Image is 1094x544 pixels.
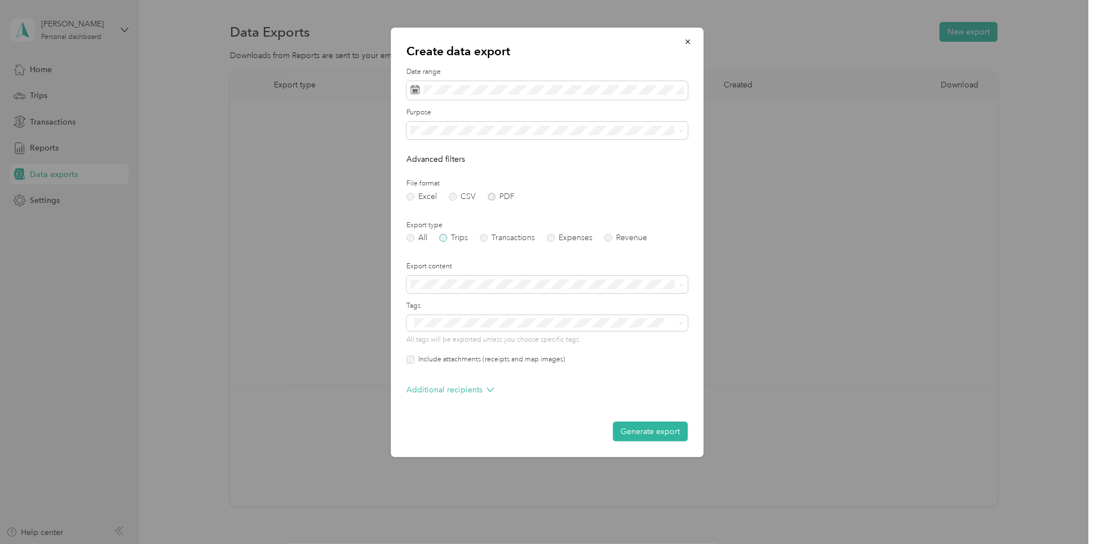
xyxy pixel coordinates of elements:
[547,234,592,242] label: Expenses
[406,234,427,242] label: All
[414,355,565,365] label: Include attachments (receipts and map images)
[406,384,494,396] p: Additional recipients
[604,234,647,242] label: Revenue
[1031,481,1094,544] iframe: Everlance-gr Chat Button Frame
[488,193,515,201] label: PDF
[406,153,688,165] p: Advanced filters
[439,234,468,242] label: Trips
[480,234,535,242] label: Transactions
[449,193,476,201] label: CSV
[406,301,688,311] label: Tags
[406,193,437,201] label: Excel
[406,179,688,189] label: File format
[613,422,688,441] button: Generate export
[406,262,688,272] label: Export content
[406,220,688,231] label: Export type
[406,67,688,77] label: Date range
[406,335,688,345] p: All tags will be exported unless you choose specific tags.
[406,108,688,118] label: Purpose
[406,43,688,59] p: Create data export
